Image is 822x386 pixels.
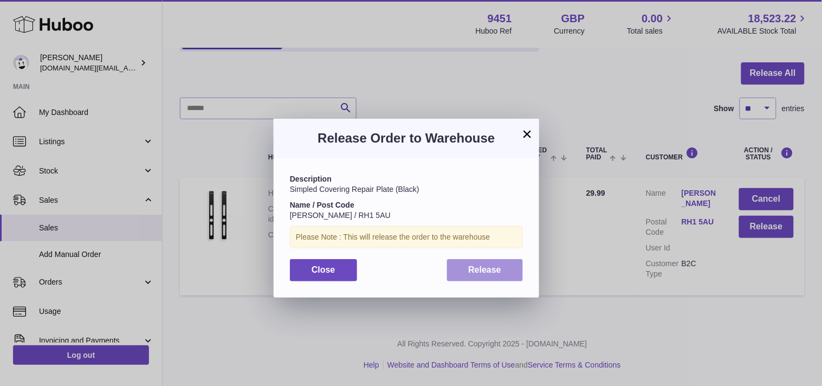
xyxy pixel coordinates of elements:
button: Close [290,259,357,281]
button: Release [447,259,523,281]
strong: Description [290,175,332,183]
button: × [521,127,534,140]
h3: Release Order to Warehouse [290,130,523,147]
span: Simpled Covering Repair Plate (Black) [290,185,419,194]
strong: Name / Post Code [290,201,354,209]
div: Please Note : This will release the order to the warehouse [290,226,523,248]
span: Close [312,265,335,274]
span: [PERSON_NAME] / RH1 5AU [290,211,391,220]
span: Release [469,265,502,274]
